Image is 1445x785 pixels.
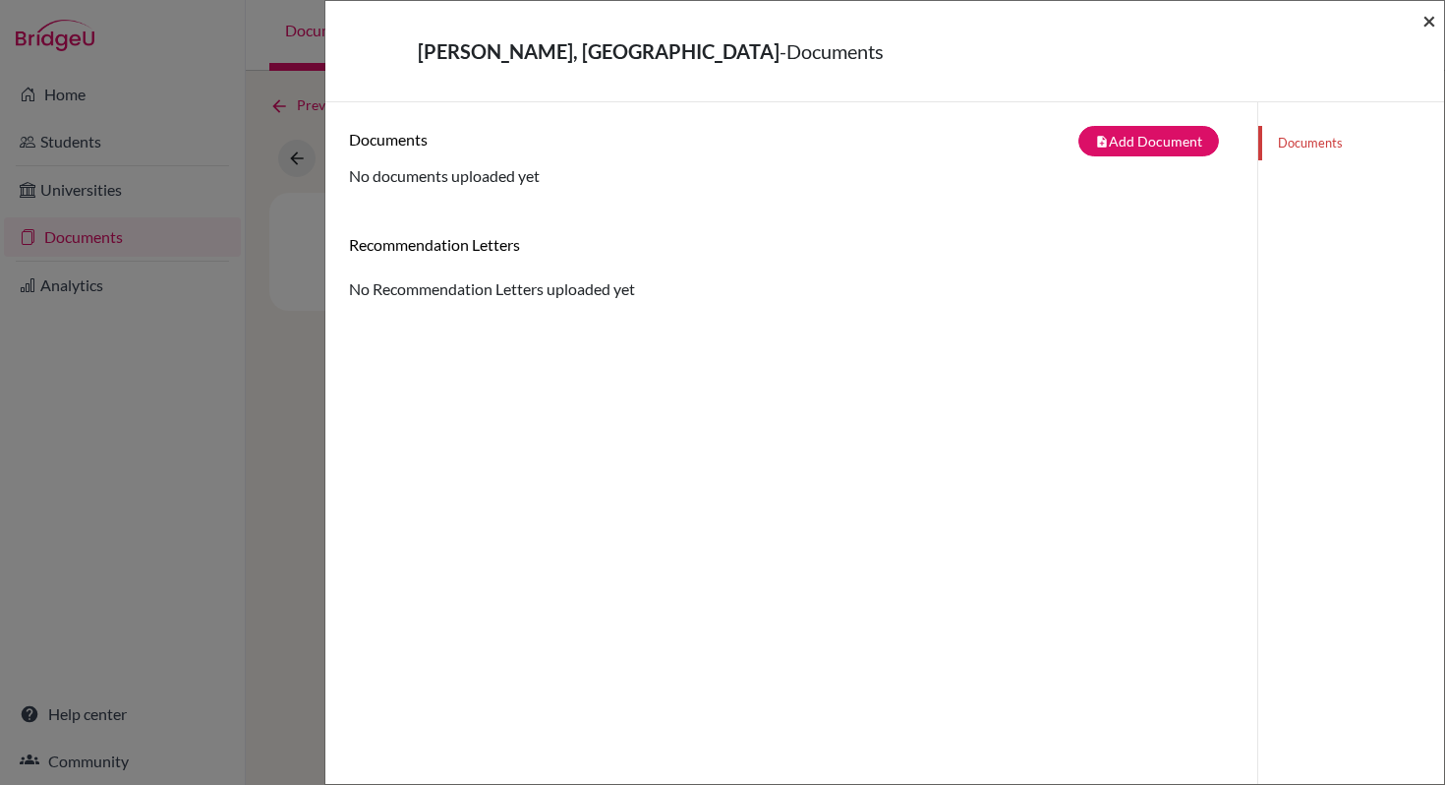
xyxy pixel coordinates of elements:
[780,39,884,63] span: - Documents
[1422,9,1436,32] button: Close
[1078,126,1219,156] button: note_addAdd Document
[1095,135,1109,149] i: note_add
[418,39,780,63] strong: [PERSON_NAME], [GEOGRAPHIC_DATA]
[349,130,791,149] h6: Documents
[1258,126,1444,160] a: Documents
[349,235,1234,301] div: No Recommendation Letters uploaded yet
[349,126,1234,188] div: No documents uploaded yet
[1422,6,1436,34] span: ×
[349,235,1234,254] h6: Recommendation Letters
